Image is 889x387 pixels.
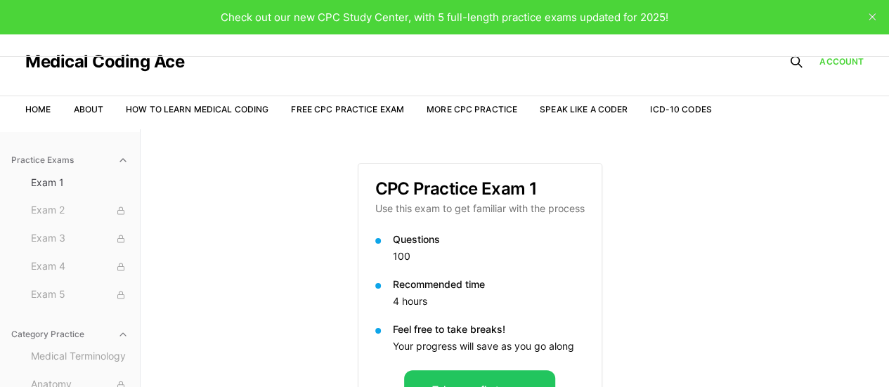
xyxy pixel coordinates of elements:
[25,199,134,222] button: Exam 2
[25,171,134,194] button: Exam 1
[393,339,585,353] p: Your progress will save as you go along
[393,249,585,263] p: 100
[375,181,585,197] h3: CPC Practice Exam 1
[393,277,585,291] p: Recommended time
[73,104,103,114] a: About
[819,55,864,68] a: Account
[31,203,129,218] span: Exam 2
[25,228,134,250] button: Exam 3
[25,53,184,70] a: Medical Coding Ace
[6,323,134,346] button: Category Practice
[25,346,134,368] button: Medical Terminology
[393,232,585,247] p: Questions
[25,284,134,306] button: Exam 5
[427,104,517,114] a: More CPC Practice
[31,176,129,190] span: Exam 1
[31,287,129,303] span: Exam 5
[540,104,628,114] a: Speak Like a Coder
[31,349,129,365] span: Medical Terminology
[31,259,129,275] span: Exam 4
[31,231,129,247] span: Exam 3
[291,104,404,114] a: Free CPC Practice Exam
[221,11,668,24] span: Check out our new CPC Study Center, with 5 full-length practice exams updated for 2025!
[650,104,711,114] a: ICD-10 Codes
[126,104,268,114] a: How to Learn Medical Coding
[375,202,585,216] p: Use this exam to get familiar with the process
[25,104,51,114] a: Home
[393,322,585,336] p: Feel free to take breaks!
[393,294,585,308] p: 4 hours
[861,6,883,28] button: close
[6,149,134,171] button: Practice Exams
[25,256,134,278] button: Exam 4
